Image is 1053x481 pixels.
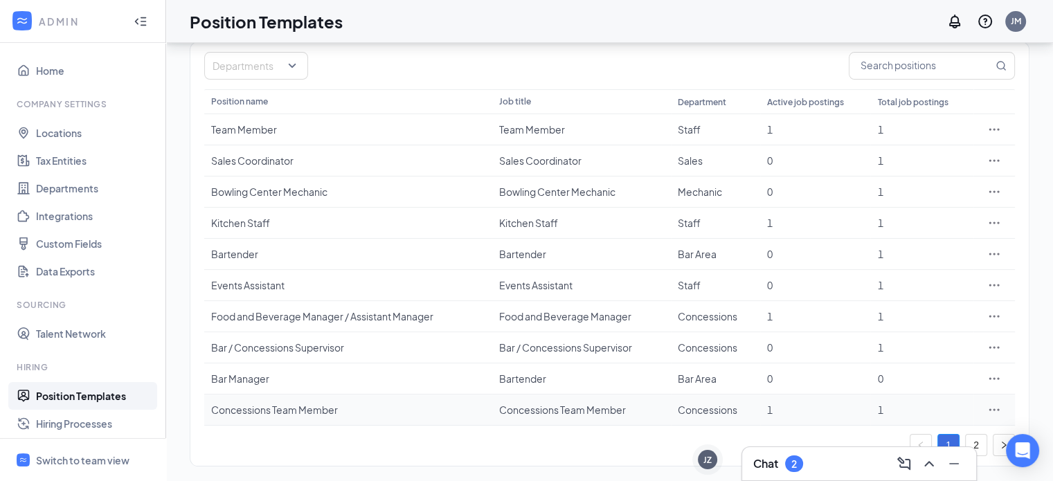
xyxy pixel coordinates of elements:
h3: Chat [753,456,778,471]
svg: Ellipses [987,216,1001,230]
td: Sales [671,145,760,176]
div: Sourcing [17,299,152,311]
svg: Notifications [946,13,963,30]
td: Staff [671,208,760,239]
div: 0 [767,341,864,354]
a: Evaluation Plan [36,437,154,465]
a: Position Templates [36,382,154,410]
div: Bar Manager [211,372,485,385]
div: 1 [767,122,864,136]
svg: MagnifyingGlass [996,60,1007,71]
li: Previous Page [910,434,932,456]
div: 0 [767,185,864,199]
svg: WorkstreamLogo [15,14,29,28]
div: Open Intercom Messenger [1006,434,1039,467]
div: 0 [767,372,864,385]
svg: Ellipses [987,185,1001,199]
div: 0 [877,372,966,385]
svg: Ellipses [987,309,1001,323]
svg: Ellipses [987,341,1001,354]
div: 0 [767,247,864,261]
div: Concessions Team Member [498,403,663,417]
button: ComposeMessage [893,453,915,475]
button: right [993,434,1015,456]
td: Concessions [671,332,760,363]
svg: Ellipses [987,372,1001,385]
a: Departments [36,174,154,202]
svg: ComposeMessage [896,455,912,472]
div: 1 [877,185,966,199]
div: Sales Coordinator [211,154,485,167]
a: Home [36,57,154,84]
div: Food and Beverage Manager [498,309,663,323]
td: Staff [671,270,760,301]
div: 1 [767,309,864,323]
div: 1 [877,403,966,417]
th: Department [671,89,760,114]
div: Hiring [17,361,152,373]
div: Kitchen Staff [211,216,485,230]
a: Hiring Processes [36,410,154,437]
div: Concessions Team Member [211,403,485,417]
a: 1 [938,435,959,455]
div: Kitchen Staff [498,216,663,230]
div: 1 [877,278,966,292]
a: Tax Entities [36,147,154,174]
td: Mechanic [671,176,760,208]
h1: Position Templates [190,10,343,33]
td: Bar Area [671,363,760,394]
div: ADMIN [39,15,121,28]
div: Team Member [498,122,663,136]
div: Bar / Concessions Supervisor [211,341,485,354]
span: Job title [498,96,530,107]
div: 1 [877,154,966,167]
svg: Ellipses [987,247,1001,261]
td: Staff [671,114,760,145]
button: ChevronUp [918,453,940,475]
div: 0 [767,278,864,292]
div: 1 [877,247,966,261]
span: Position name [211,96,268,107]
div: Bowling Center Mechanic [211,185,485,199]
a: Custom Fields [36,230,154,257]
th: Active job postings [760,89,871,114]
div: 1 [767,216,864,230]
svg: Ellipses [987,154,1001,167]
div: 1 [767,403,864,417]
td: Concessions [671,301,760,332]
svg: Ellipses [987,122,1001,136]
div: JZ [703,454,712,466]
td: Bar Area [671,239,760,270]
a: Talent Network [36,320,154,347]
svg: QuestionInfo [977,13,993,30]
div: Company Settings [17,98,152,110]
div: 1 [877,309,966,323]
span: left [917,441,925,449]
a: Locations [36,119,154,147]
input: Search positions [849,53,993,79]
div: Bartender [211,247,485,261]
svg: Ellipses [987,278,1001,292]
a: Data Exports [36,257,154,285]
div: Events Assistant [211,278,485,292]
a: Integrations [36,202,154,230]
div: 1 [877,341,966,354]
li: 2 [965,434,987,456]
div: JM [1011,15,1021,27]
div: Events Assistant [498,278,663,292]
span: right [1000,441,1008,449]
div: Bar / Concessions Supervisor [498,341,663,354]
div: Team Member [211,122,485,136]
svg: ChevronUp [921,455,937,472]
div: Food and Beverage Manager / Assistant Manager [211,309,485,323]
div: 0 [767,154,864,167]
td: Concessions [671,394,760,426]
div: 1 [877,216,966,230]
li: 1 [937,434,960,456]
div: Bartender [498,372,663,385]
svg: Ellipses [987,403,1001,417]
a: 2 [966,435,987,455]
div: Sales Coordinator [498,154,663,167]
svg: Collapse [134,15,147,28]
svg: Minimize [946,455,962,472]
